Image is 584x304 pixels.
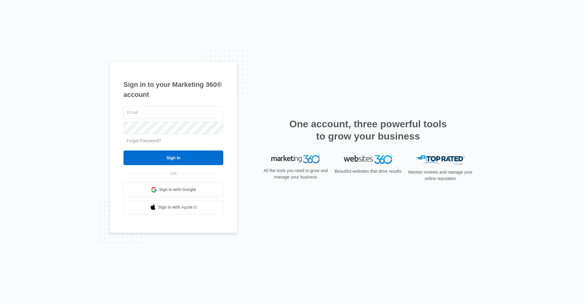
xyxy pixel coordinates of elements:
[123,106,223,119] input: Email
[123,150,223,165] input: Sign In
[406,169,474,182] p: Monitor reviews and manage your online reputation
[123,200,223,215] a: Sign in with Apple Id
[416,155,465,165] img: Top Rated Local
[287,118,449,142] h2: One account, three powerful tools to grow your business
[158,204,197,210] span: Sign in with Apple Id
[271,155,320,164] img: Marketing 360
[344,155,392,164] img: Websites 360
[123,182,223,197] a: Sign in with Google
[334,168,402,175] p: Beautiful websites that drive results
[123,80,223,100] h1: Sign in to your Marketing 360® account
[262,168,330,180] p: All the tools you need to grow and manage your business
[127,138,161,143] a: Forgot Password?
[159,186,196,193] span: Sign in with Google
[166,171,181,177] span: OR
